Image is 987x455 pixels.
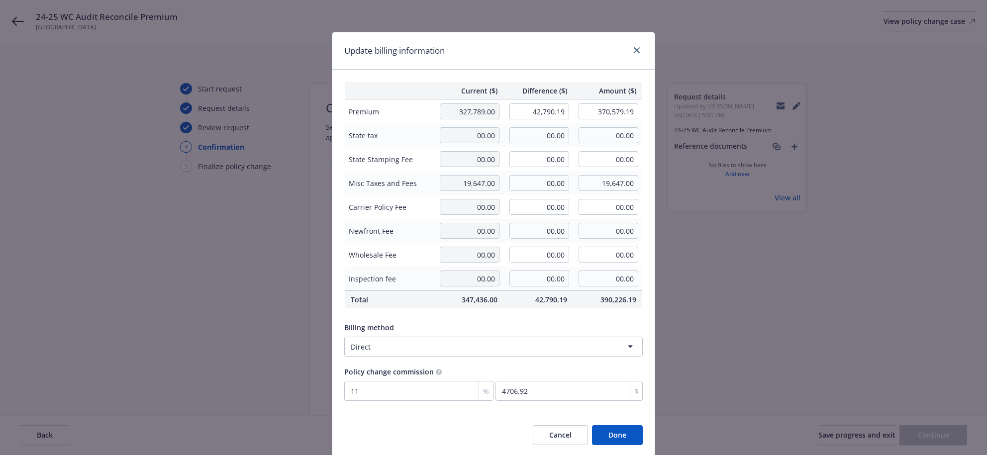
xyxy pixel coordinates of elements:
span: Wholesale Fee [349,250,430,260]
span: State tax [349,130,430,141]
button: Done [592,425,643,445]
span: Current ($) [440,86,497,96]
span: Amount ($) [579,86,637,96]
span: Premium [349,106,430,117]
span: Total [351,294,428,305]
span: Inspection fee [349,273,430,284]
span: 390,226.19 [579,294,637,305]
span: Misc Taxes and Fees [349,178,430,188]
span: Newfront Fee [349,226,430,236]
h1: Update billing information [344,44,445,57]
span: $ [634,386,638,396]
span: Difference ($) [509,86,567,96]
span: % [483,386,489,396]
span: Carrier Policy Fee [349,202,430,212]
span: 42,790.19 [509,294,567,305]
span: 347,436.00 [440,294,497,305]
span: State Stamping Fee [349,154,430,165]
a: close [631,44,643,56]
span: Policy change commission [344,367,434,376]
button: Cancel [533,425,588,445]
span: Billing method [344,323,394,332]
